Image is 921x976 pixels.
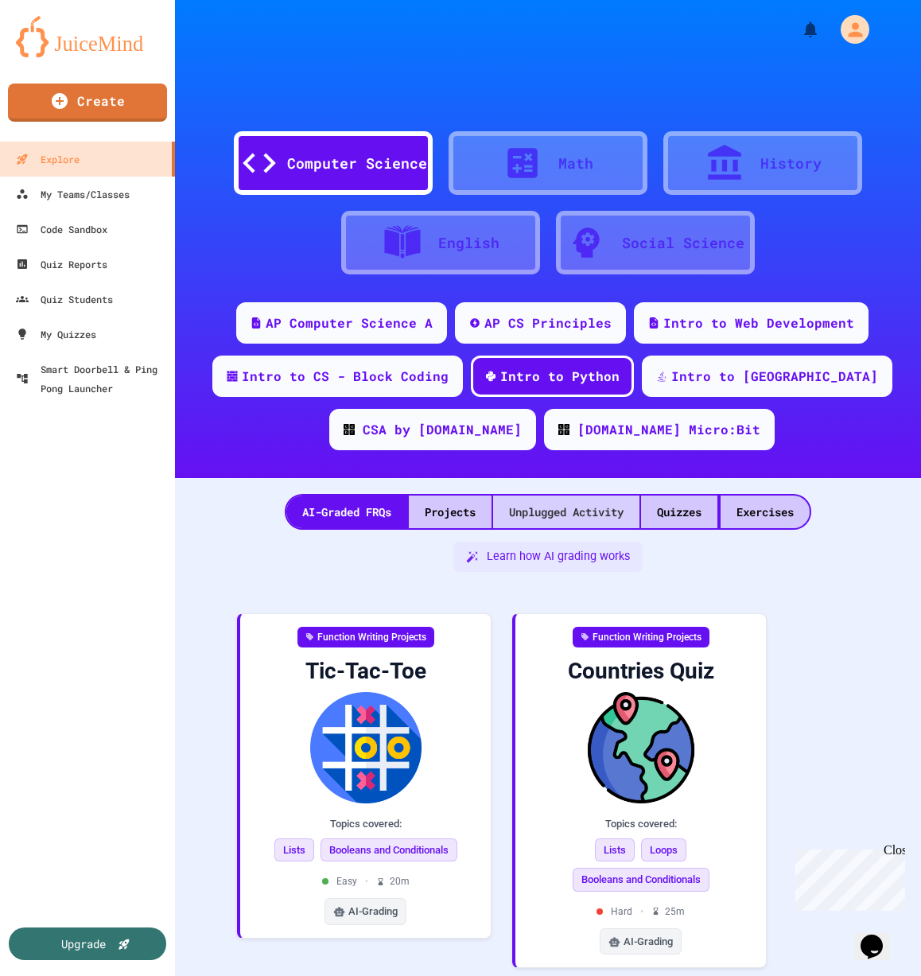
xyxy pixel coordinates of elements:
img: CODE_logo_RGB.png [558,424,569,435]
div: Unplugged Activity [493,496,639,528]
span: • [640,904,643,919]
span: Learn how AI grading works [487,548,630,566]
iframe: chat widget [789,843,905,911]
div: Tic-Tac-Toe [253,657,478,686]
div: Chat with us now!Close [6,6,110,101]
div: Quiz Students [16,290,113,309]
div: Intro to [GEOGRAPHIC_DATA] [671,367,878,386]
div: My Notifications [771,16,824,43]
span: AI-Grading [624,934,673,950]
div: Quizzes [641,496,717,528]
div: Math [558,153,593,174]
img: Tic-Tac-Toe [253,692,478,803]
a: Create [8,84,167,122]
div: Intro to Web Development [663,313,854,332]
div: Function Writing Projects [573,627,709,647]
div: Easy 20 m [322,874,410,889]
span: Booleans and Conditionals [321,838,457,862]
div: Explore [16,150,80,169]
div: Function Writing Projects [297,627,434,647]
div: Topics covered: [253,816,478,832]
div: Topics covered: [528,816,753,832]
div: Upgrade [61,935,106,952]
iframe: chat widget [854,912,905,960]
div: My Quizzes [16,325,96,344]
div: Computer Science [287,153,427,174]
div: Smart Doorbell & Ping Pong Launcher [16,360,169,398]
img: CODE_logo_RGB.png [344,424,355,435]
div: AP Computer Science A [266,313,433,332]
img: Countries Quiz [528,692,753,803]
span: Lists [595,838,635,862]
div: AP CS Principles [484,313,612,332]
div: My Teams/Classes [16,185,130,204]
div: Social Science [622,232,744,254]
div: [DOMAIN_NAME] Micro:Bit [577,420,760,439]
div: Quiz Reports [16,255,107,274]
div: Intro to Python [500,367,620,386]
div: English [438,232,499,254]
div: Intro to CS - Block Coding [242,367,449,386]
span: Booleans and Conditionals [573,868,709,892]
span: AI-Grading [348,904,398,920]
div: My Account [824,11,873,48]
span: Lists [274,838,314,862]
div: Projects [409,496,492,528]
img: logo-orange.svg [16,16,159,57]
div: AI-Graded FRQs [286,496,407,528]
div: Countries Quiz [528,657,753,686]
div: Hard 25 m [597,904,685,919]
span: Loops [641,838,686,862]
div: Exercises [721,496,810,528]
span: • [365,874,368,889]
div: History [760,153,822,174]
div: Code Sandbox [16,220,107,239]
div: CSA by [DOMAIN_NAME] [363,420,522,439]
